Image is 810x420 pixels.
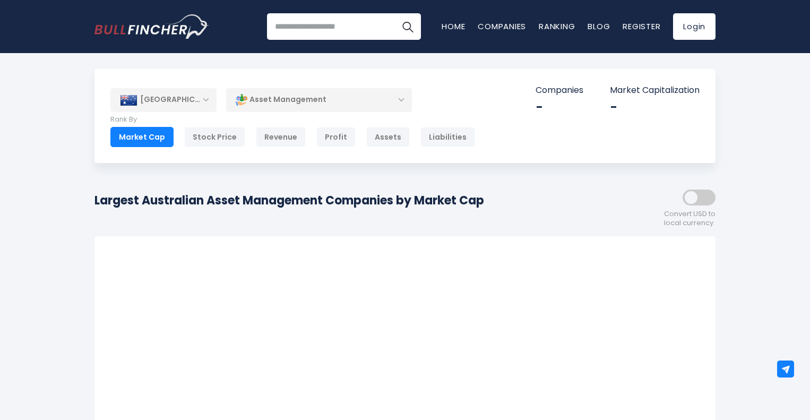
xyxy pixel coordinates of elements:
p: Market Capitalization [610,85,700,96]
button: Search [394,13,421,40]
div: Revenue [256,127,306,147]
a: Register [623,21,660,32]
a: Login [673,13,716,40]
div: - [536,99,583,115]
div: Asset Management [226,88,412,112]
a: Blog [588,21,610,32]
div: Assets [366,127,410,147]
a: Ranking [539,21,575,32]
p: Companies [536,85,583,96]
div: Liabilities [420,127,475,147]
div: Stock Price [184,127,245,147]
div: [GEOGRAPHIC_DATA] [110,88,217,112]
div: Market Cap [110,127,174,147]
span: Convert USD to local currency [664,210,716,228]
img: Bullfincher logo [94,14,209,39]
a: Companies [478,21,526,32]
div: - [610,99,700,115]
a: Home [442,21,465,32]
h1: Largest Australian Asset Management Companies by Market Cap [94,192,484,209]
a: Go to homepage [94,14,209,39]
div: Profit [316,127,356,147]
p: Rank By [110,115,475,124]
